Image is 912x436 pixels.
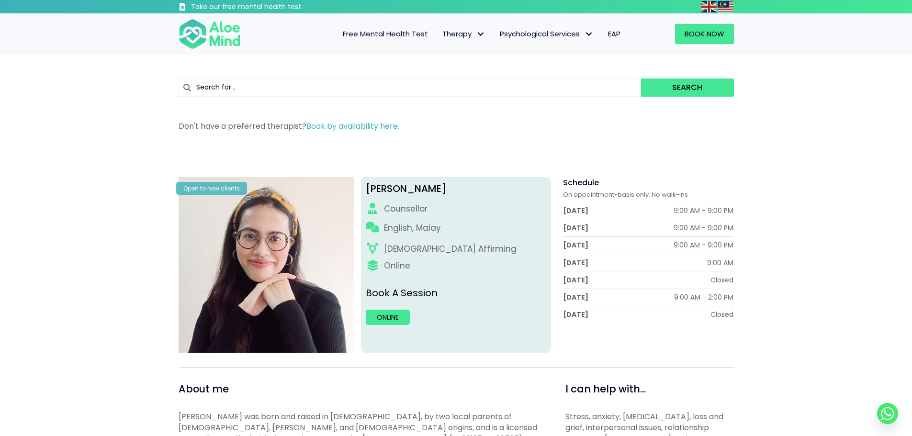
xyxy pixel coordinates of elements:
div: 9:00 AM - 9:00 PM [674,206,733,215]
span: About me [179,382,229,396]
div: Online [384,260,410,272]
div: [DATE] [563,206,588,215]
div: [DATE] [563,258,588,268]
img: ms [718,1,733,12]
div: 9:00 AM - 2:00 PM [674,292,733,302]
span: Therapy [442,29,485,39]
div: Closed [710,310,733,319]
div: [DEMOGRAPHIC_DATA] Affirming [384,243,517,255]
div: [DATE] [563,223,588,233]
span: I can help with... [565,382,646,396]
p: English, Malay [384,222,441,234]
img: Therapist Photo Update [179,177,354,353]
p: Don't have a preferred therapist? [179,121,734,132]
span: Therapy: submenu [474,27,488,41]
div: [DATE] [563,275,588,285]
div: [PERSON_NAME] [366,182,546,196]
div: 9:00 AM - 9:00 PM [674,223,733,233]
p: Book A Session [366,286,546,300]
a: TherapyTherapy: submenu [435,24,493,44]
div: [DATE] [563,292,588,302]
img: Aloe mind Logo [179,18,241,50]
input: Search for... [179,78,642,97]
span: Book Now [685,29,724,39]
div: 9:00 AM [707,258,733,268]
div: Closed [710,275,733,285]
a: Psychological ServicesPsychological Services: submenu [493,24,601,44]
a: Malay [718,1,734,12]
a: Whatsapp [877,403,898,424]
span: Psychological Services: submenu [582,27,596,41]
span: EAP [608,29,620,39]
a: Book Now [675,24,734,44]
span: Psychological Services [500,29,594,39]
a: Book by availability here. [306,121,399,132]
button: Search [641,78,733,97]
span: Schedule [563,177,599,188]
div: Open to new clients [176,182,247,195]
nav: Menu [253,24,628,44]
div: [DATE] [563,240,588,250]
div: Counsellor [384,203,428,215]
a: English [701,1,718,12]
div: 9:00 AM - 9:00 PM [674,240,733,250]
a: EAP [601,24,628,44]
a: Take our free mental health test [179,2,352,13]
img: en [701,1,717,12]
h3: Take our free mental health test [191,2,352,12]
a: Free Mental Health Test [336,24,435,44]
a: Online [366,310,410,325]
div: [DATE] [563,310,588,319]
span: Free Mental Health Test [343,29,428,39]
span: On appointment-basis only. No walk-ins [563,190,688,199]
